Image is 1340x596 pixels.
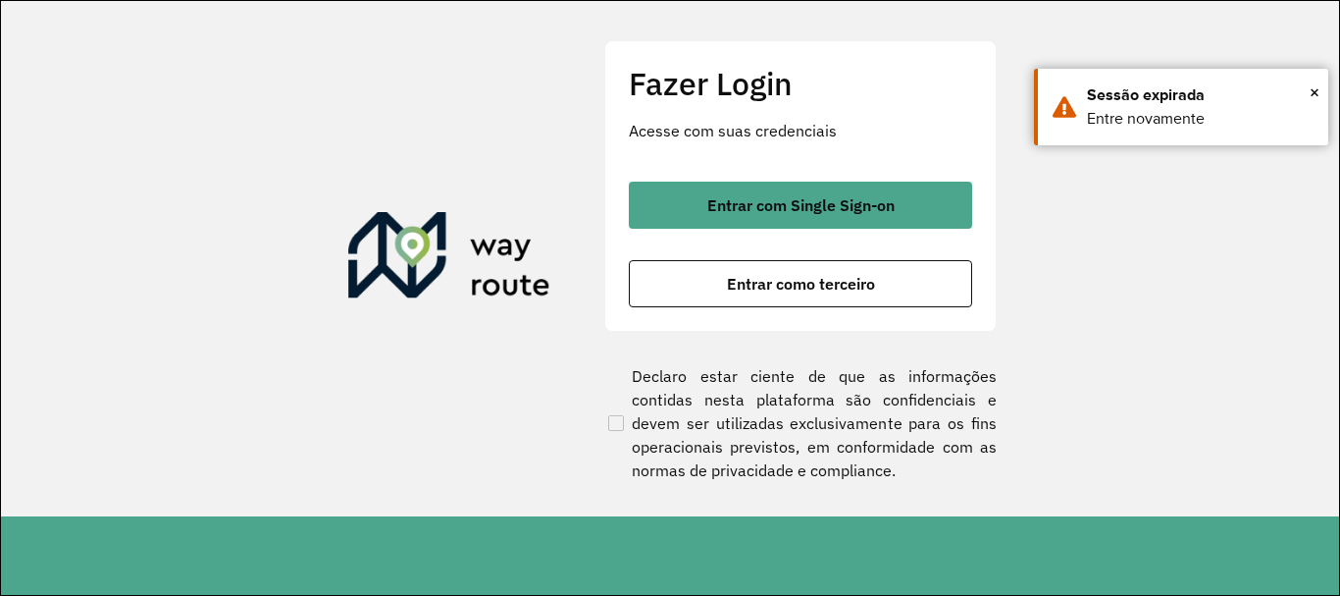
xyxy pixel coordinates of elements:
div: Entre novamente [1087,107,1314,131]
span: Entrar como terceiro [727,276,875,292]
button: button [629,182,972,229]
label: Declaro estar ciente de que as informações contidas nesta plataforma são confidenciais e devem se... [604,364,997,482]
span: × [1310,78,1319,107]
button: button [629,260,972,307]
h2: Fazer Login [629,65,972,102]
div: Sessão expirada [1087,83,1314,107]
span: Entrar com Single Sign-on [707,197,895,213]
p: Acesse com suas credenciais [629,119,972,142]
img: Roteirizador AmbevTech [348,212,550,306]
button: Close [1310,78,1319,107]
